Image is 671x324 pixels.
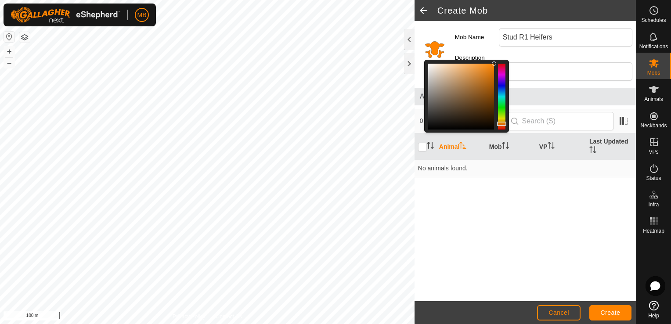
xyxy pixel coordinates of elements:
[641,18,666,23] span: Schedules
[536,133,586,160] th: VP
[137,11,147,20] span: MB
[216,313,242,320] a: Contact Us
[437,5,636,16] h2: Create Mob
[502,143,509,150] p-sorticon: Activate to sort
[455,28,499,47] label: Mob Name
[415,160,636,177] td: No animals found.
[4,46,14,57] button: +
[548,309,569,316] span: Cancel
[486,133,536,160] th: Mob
[640,123,667,128] span: Neckbands
[455,54,499,62] label: Description
[173,313,206,320] a: Privacy Policy
[643,228,664,234] span: Heatmap
[601,309,620,316] span: Create
[19,32,30,43] button: Map Layers
[644,97,663,102] span: Animals
[11,7,120,23] img: Gallagher Logo
[459,143,466,150] p-sorticon: Activate to sort
[648,202,659,207] span: Infra
[4,32,14,42] button: Reset Map
[647,70,660,76] span: Mobs
[420,116,508,126] span: 0 selected of 0
[639,44,668,49] span: Notifications
[589,305,631,320] button: Create
[4,58,14,68] button: –
[548,143,555,150] p-sorticon: Activate to sort
[649,149,658,155] span: VPs
[646,176,661,181] span: Status
[420,91,631,102] span: Animals
[427,143,434,150] p-sorticon: Activate to sort
[537,305,581,320] button: Cancel
[648,313,659,318] span: Help
[436,133,486,160] th: Animal
[508,112,614,130] input: Search (S)
[589,148,596,155] p-sorticon: Activate to sort
[636,297,671,322] a: Help
[586,133,636,160] th: Last Updated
